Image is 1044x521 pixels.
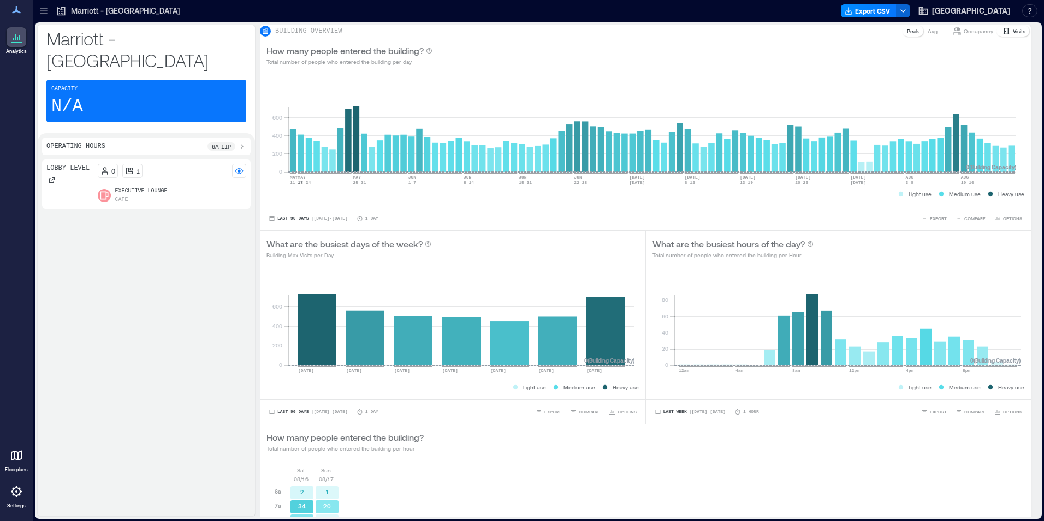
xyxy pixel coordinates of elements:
p: Peak [907,27,919,35]
text: 3-9 [906,180,914,185]
p: 0 [111,167,115,175]
p: What are the busiest days of the week? [266,238,423,251]
text: [DATE] [538,368,554,373]
text: 25-31 [353,180,366,185]
button: Last Week |[DATE]-[DATE] [652,406,728,417]
text: JUN [464,175,472,180]
text: [DATE] [630,180,645,185]
p: Light use [909,383,932,392]
tspan: 200 [272,342,282,348]
text: 12pm [849,368,859,373]
span: COMPARE [579,408,600,415]
text: 1 [325,488,329,495]
text: [DATE] [490,368,506,373]
text: 6-12 [685,180,695,185]
text: [DATE] [346,368,362,373]
p: How many people entered the building? [266,431,424,444]
p: 6a [275,487,281,496]
text: 8-14 [464,180,474,185]
button: [GEOGRAPHIC_DATA] [915,2,1013,20]
text: AUG [906,175,914,180]
button: OPTIONS [607,406,639,417]
tspan: 600 [272,303,282,310]
button: Last 90 Days |[DATE]-[DATE] [266,406,350,417]
a: Analytics [3,24,30,58]
tspan: 40 [661,329,668,336]
p: 6a - 11p [212,142,231,151]
span: OPTIONS [618,408,637,415]
p: Cafe [115,196,128,204]
tspan: 0 [279,168,282,175]
p: 08/16 [294,475,309,483]
p: Sun [321,466,331,475]
text: [DATE] [850,180,866,185]
text: [DATE] [586,368,602,373]
button: EXPORT [919,406,949,417]
span: OPTIONS [1003,408,1022,415]
a: Floorplans [2,442,31,476]
span: COMPARE [964,408,986,415]
text: 12am [679,368,689,373]
text: 20 [323,502,331,510]
p: Sat [297,466,305,475]
p: Executive Lounge [115,187,168,196]
text: 15-21 [519,180,532,185]
text: JUN [574,175,582,180]
text: 8pm [963,368,971,373]
button: Last 90 Days |[DATE]-[DATE] [266,213,350,224]
tspan: 60 [661,313,668,319]
tspan: 600 [272,114,282,121]
p: Total number of people who entered the building per day [266,57,432,66]
p: Visits [1013,27,1025,35]
button: COMPARE [953,213,988,224]
p: Heavy use [998,190,1024,198]
text: 13-19 [740,180,753,185]
p: Floorplans [5,466,28,473]
text: 18-24 [298,180,311,185]
text: 4am [735,368,744,373]
text: 1-7 [408,180,417,185]
text: 20-26 [795,180,808,185]
tspan: 20 [661,345,668,352]
button: COMPARE [568,406,602,417]
a: Settings [3,478,29,512]
text: [DATE] [394,368,410,373]
p: Total number of people who entered the building per Hour [652,251,814,259]
tspan: 200 [272,150,282,157]
text: [DATE] [740,175,756,180]
p: Medium use [949,383,981,392]
p: Light use [909,190,932,198]
p: Total number of people who entered the building per hour [266,444,424,453]
text: MAY [353,175,361,180]
text: [DATE] [442,368,458,373]
tspan: 80 [661,297,668,303]
span: OPTIONS [1003,215,1022,222]
span: EXPORT [930,215,947,222]
p: Light use [523,383,546,392]
button: EXPORT [919,213,949,224]
p: Marriott - [GEOGRAPHIC_DATA] [71,5,180,16]
button: EXPORT [533,406,563,417]
p: 08/17 [319,475,334,483]
p: 7a [275,501,281,510]
text: 11-17 [290,180,303,185]
p: Lobby Level [46,164,90,173]
tspan: 400 [272,323,282,329]
p: Capacity [51,85,78,93]
text: [DATE] [685,175,701,180]
text: MAY [298,175,306,180]
tspan: 0 [279,362,282,368]
p: Marriott - [GEOGRAPHIC_DATA] [46,27,246,71]
span: EXPORT [930,408,947,415]
p: Analytics [6,48,27,55]
tspan: 400 [272,132,282,139]
p: Heavy use [613,383,639,392]
text: AUG [961,175,969,180]
text: JUN [408,175,417,180]
p: What are the busiest hours of the day? [652,238,805,251]
p: Medium use [563,383,595,392]
p: Medium use [949,190,981,198]
button: OPTIONS [992,213,1024,224]
button: Export CSV [841,4,897,17]
p: Occupancy [964,27,993,35]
